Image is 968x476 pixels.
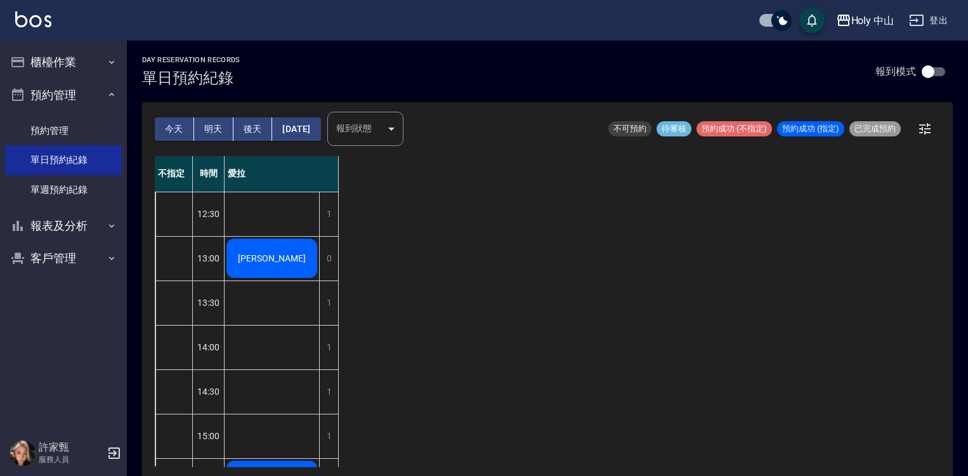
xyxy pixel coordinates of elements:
img: Person [10,440,36,466]
span: 不可預約 [608,123,651,135]
div: 12:30 [193,192,225,236]
div: 14:00 [193,325,225,369]
a: 單日預約紀錄 [5,145,122,175]
h3: 單日預約紀錄 [142,69,240,87]
div: 1 [319,370,338,414]
p: 服務人員 [39,454,103,465]
button: 明天 [194,117,233,141]
div: 15:00 [193,414,225,458]
div: 1 [319,414,338,458]
button: 客戶管理 [5,242,122,275]
div: 愛拉 [225,156,339,192]
button: 後天 [233,117,273,141]
div: 時間 [193,156,225,192]
div: 1 [319,326,338,369]
div: 1 [319,281,338,325]
h2: day Reservation records [142,56,240,64]
button: save [799,8,825,33]
div: 不指定 [155,156,193,192]
h5: 許家甄 [39,441,103,454]
button: Holy 中山 [831,8,899,34]
div: 0 [319,237,338,281]
button: 登出 [904,9,953,32]
div: 13:30 [193,281,225,325]
a: 預約管理 [5,116,122,145]
a: 單週預約紀錄 [5,175,122,204]
span: 待審核 [657,123,691,135]
span: 已完成預約 [849,123,901,135]
div: 1 [319,192,338,236]
button: [DATE] [272,117,320,141]
img: Logo [15,11,51,27]
p: 報到模式 [875,65,916,78]
span: 預約成功 (不指定) [697,123,772,135]
span: [PERSON_NAME] [235,253,308,263]
span: 預約成功 (指定) [777,123,844,135]
button: 今天 [155,117,194,141]
div: 13:00 [193,236,225,281]
div: Holy 中山 [851,13,894,29]
button: 預約管理 [5,79,122,112]
button: 報表及分析 [5,209,122,242]
button: 櫃檯作業 [5,46,122,79]
div: 14:30 [193,369,225,414]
